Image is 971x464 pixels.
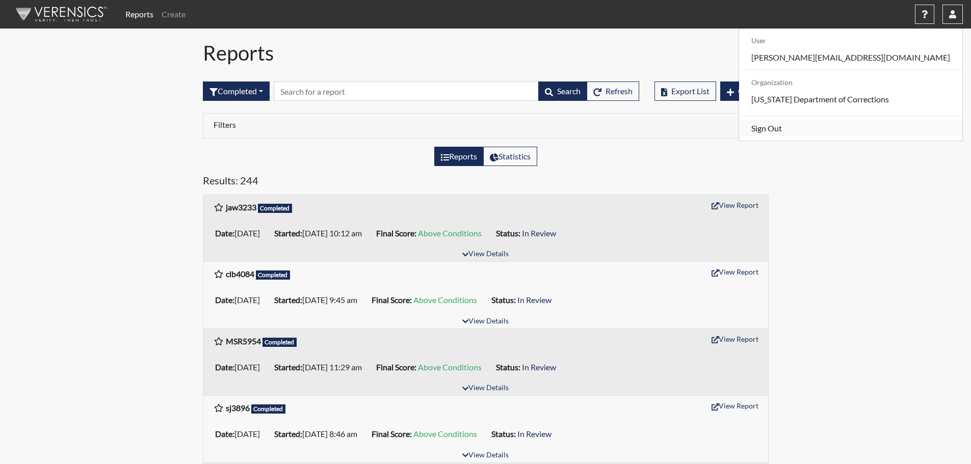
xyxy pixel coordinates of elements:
[274,295,302,305] b: Started:
[739,49,962,66] a: [PERSON_NAME][EMAIL_ADDRESS][DOMAIN_NAME]
[226,336,261,346] b: MSR5954
[203,81,270,101] button: Completed
[158,4,190,24] a: Create
[270,426,368,442] li: [DATE] 8:46 am
[458,381,513,395] button: View Details
[418,362,482,372] span: Above Conditions
[376,362,416,372] b: Final Score:
[739,91,962,107] p: [US_STATE] Department of Corrections
[458,248,513,261] button: View Details
[517,429,552,439] span: In Review
[538,81,587,101] button: Search
[587,81,639,101] button: Refresh
[270,292,368,308] li: [DATE] 9:45 am
[214,120,478,129] h6: Filters
[226,403,250,413] b: sj3896
[274,429,302,439] b: Started:
[418,228,482,238] span: Above Conditions
[263,338,297,347] span: Completed
[739,33,962,49] h6: User
[654,81,716,101] button: Export List
[522,362,556,372] span: In Review
[517,295,552,305] span: In Review
[606,86,633,96] span: Refresh
[121,4,158,24] a: Reports
[211,225,270,241] li: [DATE]
[251,404,286,414] span: Completed
[496,362,520,372] b: Status:
[211,292,270,308] li: [DATE]
[274,362,302,372] b: Started:
[491,295,516,305] b: Status:
[707,398,763,414] button: View Report
[215,429,234,439] b: Date:
[738,86,762,96] span: Create
[274,81,539,101] input: Search by Registration ID, Interview Number, or Investigation Name.
[496,228,520,238] b: Status:
[274,228,302,238] b: Started:
[215,362,234,372] b: Date:
[671,86,710,96] span: Export List
[557,86,581,96] span: Search
[258,204,293,213] span: Completed
[211,359,270,375] li: [DATE]
[483,147,537,166] label: View statistics about completed interviews
[226,202,256,212] b: jaw3233
[203,41,769,65] h1: Reports
[215,295,234,305] b: Date:
[413,429,477,439] span: Above Conditions
[413,295,477,305] span: Above Conditions
[211,426,270,442] li: [DATE]
[203,81,270,101] div: Filter by interview status
[491,429,516,439] b: Status:
[270,225,372,241] li: [DATE] 10:12 am
[707,264,763,280] button: View Report
[372,429,412,439] b: Final Score:
[458,449,513,462] button: View Details
[270,359,372,375] li: [DATE] 11:29 am
[522,228,556,238] span: In Review
[226,269,254,279] b: clb4084
[720,81,769,101] button: Create
[203,174,769,190] h5: Results: 244
[458,315,513,329] button: View Details
[215,228,234,238] b: Date:
[256,270,291,280] span: Completed
[707,331,763,347] button: View Report
[206,120,766,132] div: Click to expand/collapse filters
[434,147,484,166] label: View the list of reports
[707,197,763,213] button: View Report
[376,228,416,238] b: Final Score:
[739,120,962,137] a: Sign Out
[372,295,412,305] b: Final Score:
[739,74,962,91] h6: Organization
